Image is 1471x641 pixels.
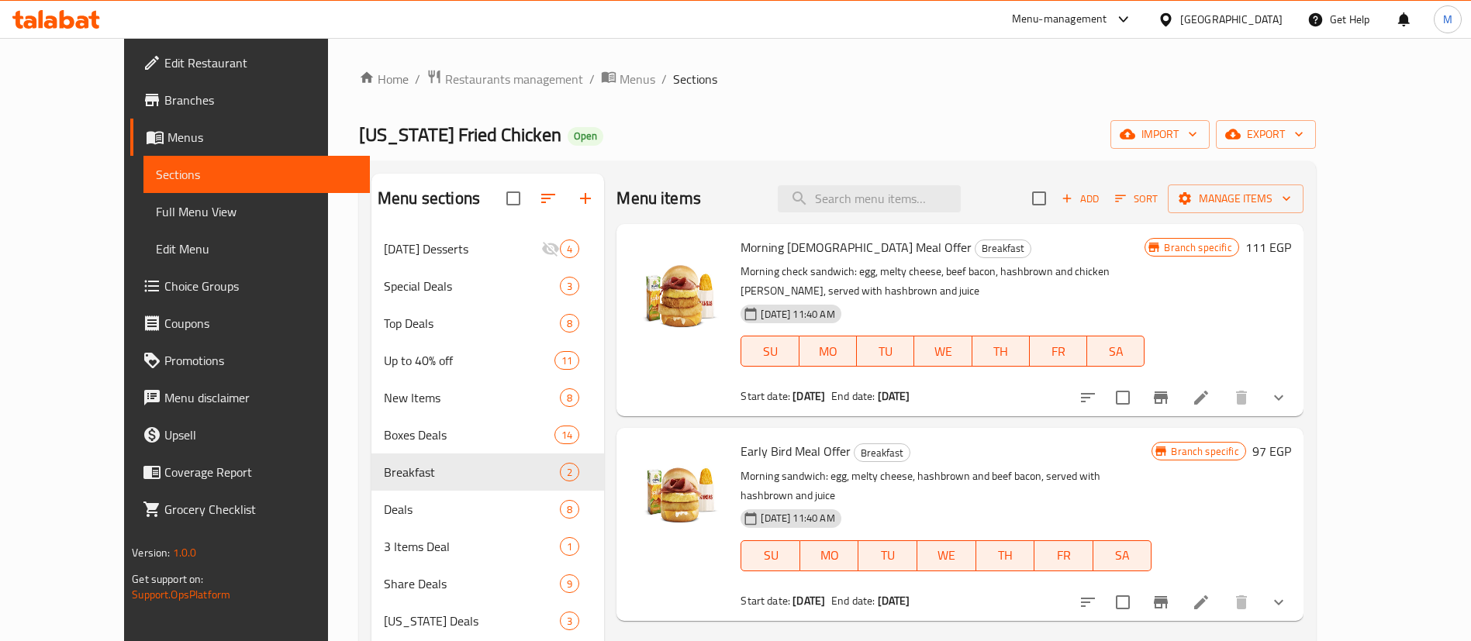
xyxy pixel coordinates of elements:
span: 8 [561,316,578,331]
span: 1.0.0 [173,543,197,563]
span: Version: [132,543,170,563]
button: TH [972,336,1030,367]
span: Edit Restaurant [164,53,357,72]
a: Sections [143,156,370,193]
div: 3 Items Deal [384,537,560,556]
span: M [1443,11,1452,28]
span: Open [568,129,603,143]
span: Breakfast [975,240,1031,257]
span: FR [1041,544,1087,567]
span: Add [1059,190,1101,208]
button: SA [1087,336,1145,367]
div: items [554,351,579,370]
svg: Show Choices [1269,388,1288,407]
h6: 111 EGP [1245,236,1291,258]
span: Branch specific [1158,240,1238,255]
div: [DATE] Desserts4 [371,230,604,267]
span: Special Deals [384,277,560,295]
div: Up to 40% off11 [371,342,604,379]
a: Grocery Checklist [130,491,370,528]
div: items [560,314,579,333]
div: Ramadan Desserts [384,240,541,258]
span: End date: [831,591,875,611]
span: Edit Menu [156,240,357,258]
div: Up to 40% off [384,351,554,370]
span: Full Menu View [156,202,357,221]
button: export [1216,120,1316,149]
span: Top Deals [384,314,560,333]
span: Coverage Report [164,463,357,481]
span: MO [806,340,851,363]
b: [DATE] [878,386,910,406]
div: New Items8 [371,379,604,416]
nav: breadcrumb [359,69,1316,89]
b: [DATE] [792,386,825,406]
a: Menus [601,69,655,89]
div: Top Deals8 [371,305,604,342]
span: SU [748,544,793,567]
span: Promotions [164,351,357,370]
span: Restaurants management [445,70,583,88]
button: WE [917,540,976,571]
span: 8 [561,391,578,405]
span: SA [1093,340,1138,363]
span: 3 [561,279,578,294]
button: delete [1223,379,1260,416]
a: Choice Groups [130,267,370,305]
span: WE [920,340,965,363]
span: New Items [384,388,560,407]
button: TU [857,336,914,367]
a: Promotions [130,342,370,379]
svg: Show Choices [1269,593,1288,612]
span: FR [1036,340,1081,363]
span: Add item [1055,187,1105,211]
a: Edit menu item [1192,593,1210,612]
li: / [415,70,420,88]
span: Sections [156,165,357,184]
div: Deals8 [371,491,604,528]
button: FR [1030,336,1087,367]
span: Menus [620,70,655,88]
div: Share Deals9 [371,565,604,602]
span: Start date: [741,386,790,406]
span: 9 [561,577,578,591]
div: Deals [384,500,560,519]
a: Edit Restaurant [130,44,370,81]
span: Select to update [1107,586,1139,619]
span: Sort sections [530,180,567,217]
li: / [589,70,595,88]
div: Breakfast [854,443,910,462]
button: Manage items [1168,184,1304,213]
div: items [554,426,579,444]
span: MO [806,544,853,567]
button: WE [914,336,972,367]
a: Restaurants management [426,69,583,89]
span: 3 [561,614,578,629]
button: show more [1260,584,1297,621]
button: MO [800,540,859,571]
p: Morning check sandwich: egg, melty cheese, beef bacon, hashbrown and chicken [PERSON_NAME], serve... [741,262,1145,301]
div: Breakfast [975,240,1031,258]
div: items [560,463,579,481]
span: Boxes Deals [384,426,554,444]
button: import [1110,120,1210,149]
img: Morning Chick Meal Offer [629,236,728,336]
span: Upsell [164,426,357,444]
a: Upsell [130,416,370,453]
span: [DATE] Desserts [384,240,541,258]
div: items [560,388,579,407]
span: Select all sections [497,182,530,215]
span: Morning [DEMOGRAPHIC_DATA] Meal Offer [741,236,972,259]
div: items [560,537,579,556]
button: sort-choices [1069,379,1107,416]
div: items [560,240,579,258]
a: Menu disclaimer [130,379,370,416]
span: Breakfast [855,444,910,462]
span: Breakfast [384,463,560,481]
button: SU [741,336,799,367]
button: Add [1055,187,1105,211]
span: export [1228,125,1304,144]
